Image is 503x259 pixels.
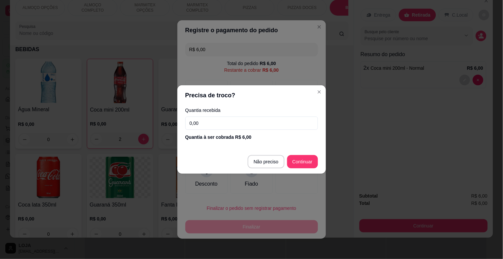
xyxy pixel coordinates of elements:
[314,87,325,97] button: Close
[177,85,326,105] header: Precisa de troco?
[248,155,284,168] button: Não preciso
[185,108,318,113] label: Quantia recebida
[287,155,318,168] button: Continuar
[185,134,318,140] div: Quantia à ser cobrada R$ 6,00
